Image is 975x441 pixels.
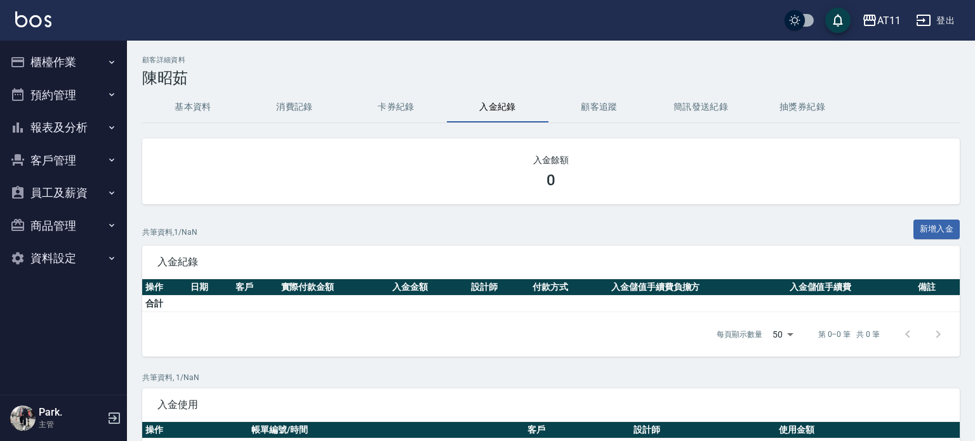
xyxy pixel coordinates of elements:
[752,92,853,122] button: 抽獎券紀錄
[142,295,187,312] td: 合計
[5,144,122,177] button: 客戶管理
[5,176,122,209] button: 員工及薪資
[608,279,786,296] th: 入金儲值手續費負擔方
[142,422,248,438] th: 操作
[857,8,906,34] button: AT11
[468,279,529,296] th: 設計師
[818,329,880,340] p: 第 0–0 筆 共 0 筆
[776,422,960,438] th: 使用金額
[548,92,650,122] button: 顧客追蹤
[10,405,36,431] img: Person
[911,9,960,32] button: 登出
[650,92,752,122] button: 簡訊發送紀錄
[142,92,244,122] button: 基本資料
[5,242,122,275] button: 資料設定
[142,279,187,296] th: 操作
[142,227,197,238] p: 共 筆資料, 1 / NaN
[157,256,945,268] span: 入金紀錄
[39,406,103,419] h5: Park.
[248,422,524,438] th: 帳單編號/時間
[529,279,608,296] th: 付款方式
[278,279,390,296] th: 實際付款金額
[142,372,960,383] p: 共 筆資料, 1 / NaN
[915,279,960,296] th: 備註
[547,171,555,189] h3: 0
[389,279,468,296] th: 入金金額
[767,317,798,352] div: 50
[524,422,630,438] th: 客戶
[5,209,122,242] button: 商品管理
[877,13,901,29] div: AT11
[244,92,345,122] button: 消費記錄
[39,419,103,430] p: 主管
[157,154,945,166] h2: 入金餘額
[15,11,51,27] img: Logo
[142,69,960,87] h3: 陳昭茹
[142,56,960,64] h2: 顧客詳細資料
[913,220,960,239] button: 新增入金
[825,8,851,33] button: save
[157,398,945,411] span: 入金使用
[345,92,447,122] button: 卡券紀錄
[717,329,762,340] p: 每頁顯示數量
[5,79,122,112] button: 預約管理
[187,279,232,296] th: 日期
[5,111,122,144] button: 報表及分析
[232,279,277,296] th: 客戶
[5,46,122,79] button: 櫃檯作業
[630,422,776,438] th: 設計師
[447,92,548,122] button: 入金紀錄
[786,279,915,296] th: 入金儲值手續費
